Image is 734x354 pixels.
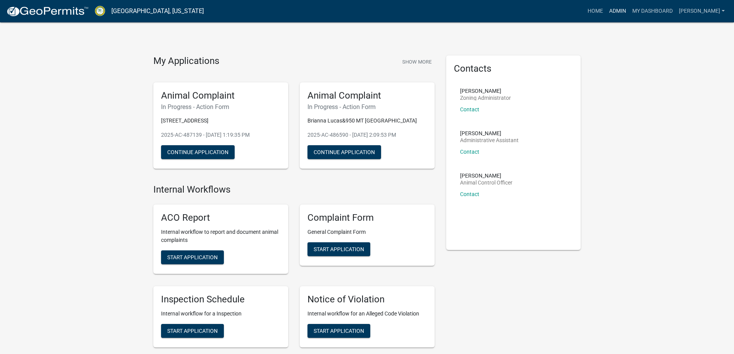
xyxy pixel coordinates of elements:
p: [PERSON_NAME] [460,88,511,94]
a: [PERSON_NAME] [676,4,728,18]
h4: Internal Workflows [153,184,435,195]
h4: My Applications [153,55,219,67]
a: Contact [460,106,479,112]
p: Internal workflow for a Inspection [161,310,280,318]
h5: ACO Report [161,212,280,223]
h5: Complaint Form [307,212,427,223]
p: Animal Control Officer [460,180,512,185]
p: 2025-AC-487139 - [DATE] 1:19:35 PM [161,131,280,139]
button: Start Application [307,242,370,256]
button: Continue Application [307,145,381,159]
p: [PERSON_NAME] [460,173,512,178]
h5: Animal Complaint [307,90,427,101]
h5: Notice of Violation [307,294,427,305]
p: Internal workflow for an Alleged Code Violation [307,310,427,318]
button: Show More [399,55,435,68]
p: Brianna Lucas&950 MT [GEOGRAPHIC_DATA] [307,117,427,125]
h5: Inspection Schedule [161,294,280,305]
p: Zoning Administrator [460,95,511,101]
a: Home [585,4,606,18]
p: [PERSON_NAME] [460,131,519,136]
a: Contact [460,191,479,197]
p: General Complaint Form [307,228,427,236]
a: [GEOGRAPHIC_DATA], [US_STATE] [111,5,204,18]
p: Administrative Assistant [460,138,519,143]
span: Start Application [314,327,364,334]
span: Start Application [314,246,364,252]
p: 2025-AC-486590 - [DATE] 2:09:53 PM [307,131,427,139]
h6: In Progress - Action Form [161,103,280,111]
button: Start Application [161,324,224,338]
h6: In Progress - Action Form [307,103,427,111]
span: Start Application [167,327,218,334]
button: Start Application [307,324,370,338]
h5: Animal Complaint [161,90,280,101]
p: Internal workflow to report and document animal complaints [161,228,280,244]
h5: Contacts [454,63,573,74]
button: Start Application [161,250,224,264]
p: [STREET_ADDRESS] [161,117,280,125]
button: Continue Application [161,145,235,159]
img: Crawford County, Georgia [95,6,105,16]
a: Contact [460,149,479,155]
a: Admin [606,4,629,18]
a: My Dashboard [629,4,676,18]
span: Start Application [167,254,218,260]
